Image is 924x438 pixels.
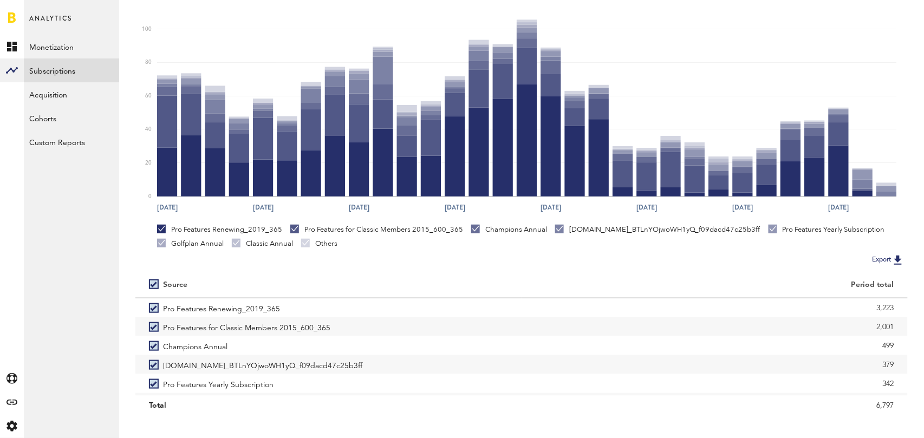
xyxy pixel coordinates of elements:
div: 3,223 [535,300,894,316]
div: Golfplan Annual [157,239,224,249]
div: Total [149,397,508,414]
text: [DATE] [253,203,274,213]
text: [DATE] [828,203,849,213]
span: Golfplan Annual [163,393,218,412]
div: 499 [535,338,894,354]
div: Source [163,280,187,290]
a: Monetization [24,35,119,58]
text: 20 [145,160,152,166]
div: Others [301,239,337,249]
text: [DATE] [636,203,657,213]
text: [DATE] [349,203,369,213]
a: Cohorts [24,106,119,130]
a: Subscriptions [24,58,119,82]
img: Export [892,253,905,266]
span: Champions Annual [163,336,227,355]
span: Pro Features Yearly Subscription [163,374,274,393]
a: Custom Reports [24,130,119,154]
text: [DATE] [157,203,178,213]
div: 342 [535,376,894,392]
text: [DATE] [541,203,561,213]
div: Classic Annual [232,239,293,249]
span: Support [23,8,62,17]
text: 0 [148,194,152,199]
span: [DOMAIN_NAME]_BTLnYOjwoWH1yQ_f09dacd47c25b3ff [163,355,362,374]
a: Acquisition [24,82,119,106]
div: Period total [535,280,894,290]
text: 100 [142,27,152,32]
div: Pro Features Yearly Subscription [769,225,885,234]
text: 60 [145,94,152,99]
span: Analytics [29,12,72,35]
div: 6,797 [535,397,894,414]
span: Pro Features for Classic Members 2015_600_365 [163,317,330,336]
button: Export [869,253,908,267]
div: Pro Features Renewing_2019_365 [157,225,282,234]
div: 83 [535,395,894,411]
text: 40 [145,127,152,133]
div: [DOMAIN_NAME]_BTLnYOjwoWH1yQ_f09dacd47c25b3ff [555,225,760,234]
text: 80 [145,60,152,66]
div: Champions Annual [471,225,547,234]
div: Pro Features for Classic Members 2015_600_365 [290,225,463,234]
div: 2,001 [535,319,894,335]
text: [DATE] [732,203,753,213]
text: [DATE] [445,203,465,213]
span: Pro Features Renewing_2019_365 [163,298,280,317]
div: 379 [535,357,894,373]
